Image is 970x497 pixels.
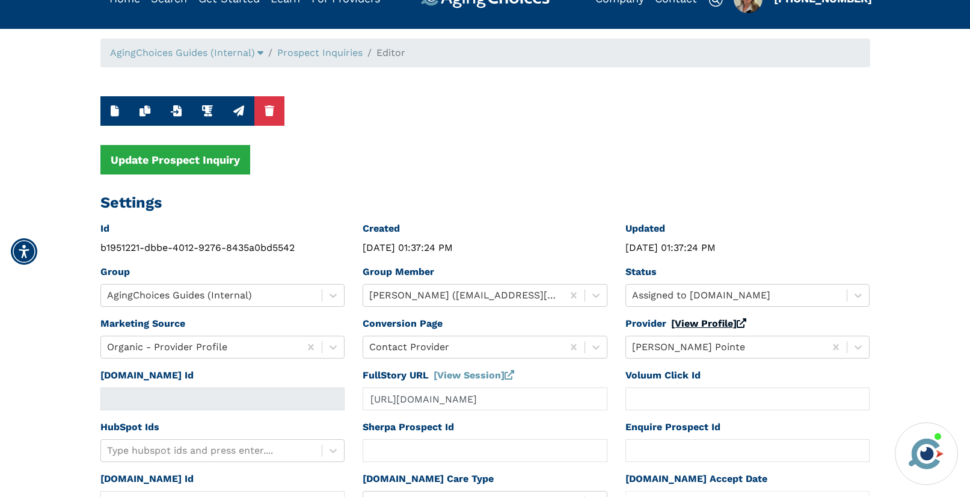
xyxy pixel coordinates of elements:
label: Updated [625,221,665,236]
label: Group [100,265,130,279]
button: Run Integration [192,96,223,126]
label: HubSpot Ids [100,420,159,434]
button: New [100,96,129,126]
label: Conversion Page [363,316,443,331]
img: avatar [906,433,947,474]
span: AgingChoices Guides (Internal) [110,47,255,58]
label: Enquire Prospect Id [625,420,720,434]
label: Group Member [363,265,434,279]
a: Prospect Inquiries [277,47,363,58]
label: Voluum Click Id [625,368,701,383]
div: Popover trigger [110,46,263,60]
label: [DOMAIN_NAME] Id [100,368,194,383]
a: [View Profile] [671,318,746,329]
label: Status [625,265,657,279]
label: Provider [625,316,746,331]
label: FullStory URL [363,368,514,383]
span: Editor [376,47,405,58]
label: Sherpa Prospect Id [363,420,454,434]
div: b1951221-dbbe-4012-9276-8435a0bd5542 [100,241,345,255]
label: [DOMAIN_NAME] Care Type [363,472,494,486]
a: [View Session] [434,369,514,381]
label: Id [100,221,109,236]
button: Duplicate [129,96,161,126]
label: [DOMAIN_NAME] Accept Date [625,472,767,486]
div: [DATE] 01:37:24 PM [363,241,607,255]
div: [DATE] 01:37:24 PM [625,241,870,255]
button: Update Prospect Inquiry [100,145,250,174]
h2: Settings [100,194,870,212]
button: Delete [254,96,284,126]
label: Created [363,221,400,236]
nav: breadcrumb [100,39,870,67]
label: Marketing Source [100,316,185,331]
button: Run Caring Integration [223,96,254,126]
iframe: iframe [732,251,958,415]
a: AgingChoices Guides (Internal) [110,47,263,58]
label: [DOMAIN_NAME] Id [100,472,194,486]
div: Accessibility Menu [11,238,37,265]
button: Import from youcanbook.me [161,96,192,126]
